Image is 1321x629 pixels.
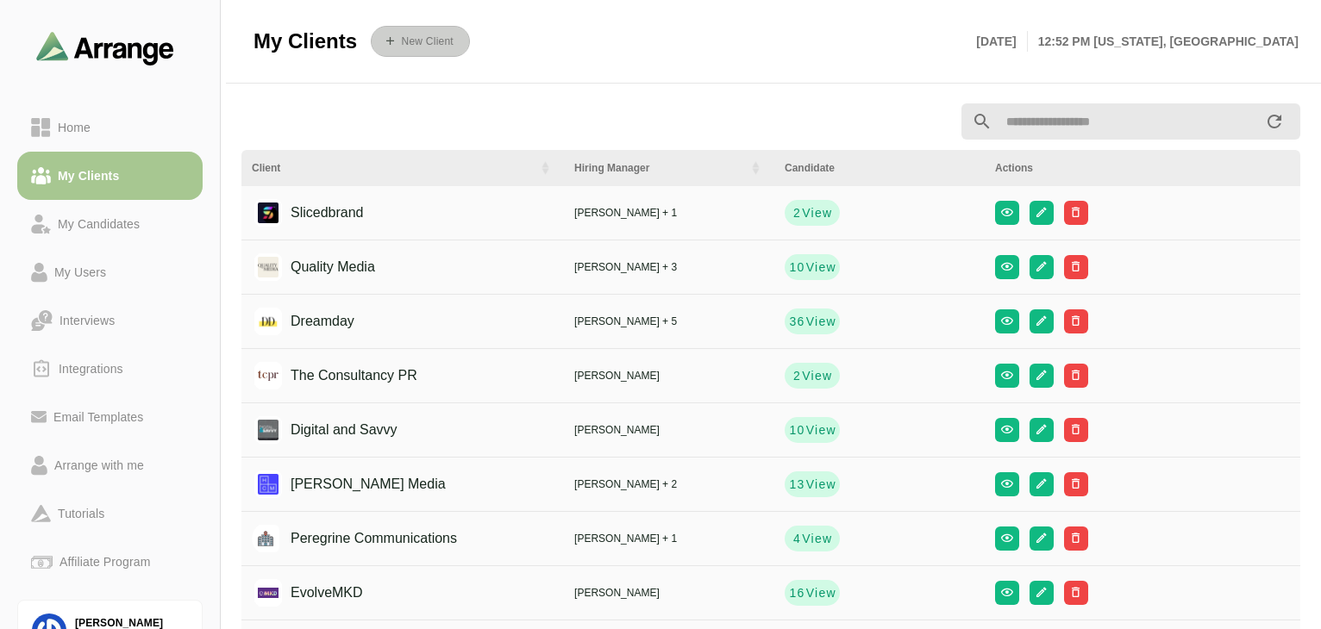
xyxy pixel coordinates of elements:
span: View [805,584,836,601]
button: New Client [371,26,470,57]
a: My Users [17,248,203,296]
a: Arrange with me [17,441,203,489]
div: [PERSON_NAME] + 3 [574,259,764,275]
span: View [805,313,836,330]
strong: 10 [788,421,804,439]
div: Interviews [53,310,122,331]
div: My Clients [51,165,126,186]
b: New Client [400,35,453,47]
span: View [805,258,836,276]
a: Interviews [17,296,203,345]
a: My Clients [17,152,203,200]
div: [PERSON_NAME] Media [264,468,446,501]
p: 12:52 PM [US_STATE], [GEOGRAPHIC_DATA] [1028,31,1299,52]
div: [PERSON_NAME] + 5 [574,314,764,329]
button: 4View [785,526,840,551]
button: 36View [785,308,840,334]
div: [PERSON_NAME] [574,422,764,438]
img: arrangeai-name-small-logo.4d2b8aee.svg [36,31,174,65]
button: 10View [785,417,840,443]
div: Hiring Manager [574,160,738,176]
a: My Candidates [17,200,203,248]
a: Affiliate Program [17,538,203,586]
div: Tutorials [51,503,111,524]
div: Client [252,160,528,176]
strong: 4 [792,530,801,547]
img: quality_media_logo.jpg [254,253,282,281]
div: EvolveMKD [264,576,363,609]
div: [PERSON_NAME] + 1 [574,531,764,546]
div: Affiliate Program [53,551,157,572]
span: View [801,530,832,547]
img: slicedbrand_logo.jpg [254,199,282,227]
strong: 10 [788,258,804,276]
a: Integrations [17,345,203,393]
a: Email Templates [17,393,203,441]
div: My Users [47,262,113,283]
div: Slicedbrand [264,196,364,229]
span: View [805,421,836,439]
div: Arrange with me [47,455,151,476]
div: [PERSON_NAME] [574,585,764,601]
button: 13View [785,471,840,497]
a: Tutorials [17,489,203,538]
div: Home [51,117,97,138]
div: Candidate [785,160,974,176]
div: Actions [995,160,1290,176]
strong: 2 [792,204,801,221]
strong: 2 [792,367,801,384]
div: The Consultancy PR [264,359,417,392]
div: Quality Media [264,251,375,283]
img: hannah_cranston_media_logo.jpg [254,470,282,498]
img: 1631367050045.jpg [254,416,282,444]
img: tcpr.jpeg [254,362,282,389]
a: Home [17,103,203,152]
img: evolvemkd-logo.jpg [254,579,282,607]
div: [PERSON_NAME] + 1 [574,205,764,221]
div: Email Templates [47,407,150,427]
strong: 36 [788,313,804,330]
span: View [805,476,836,493]
strong: 16 [788,584,804,601]
div: My Candidates [51,214,147,234]
p: [DATE] [976,31,1027,52]
button: 2View [785,363,840,389]
span: View [801,367,832,384]
div: [PERSON_NAME] [574,368,764,383]
div: Integrations [52,358,130,379]
i: appended action [1264,111,1285,132]
button: 2View [785,200,840,226]
img: dreamdayla_logo.jpg [254,308,282,335]
span: View [801,204,832,221]
button: 10View [785,254,840,280]
div: [PERSON_NAME] + 2 [574,476,764,492]
span: My Clients [254,28,357,54]
button: 16View [785,580,840,606]
img: placeholder logo [252,525,279,552]
div: Dreamday [264,305,354,338]
strong: 13 [788,476,804,493]
div: Digital and Savvy [264,414,398,446]
div: Peregrine Communications [264,522,457,555]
